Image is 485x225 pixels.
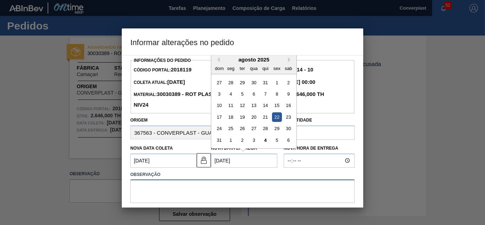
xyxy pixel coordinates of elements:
[283,79,315,85] strong: [DATE] 00:00
[261,77,270,87] div: Choose quinta-feira, 31 de julho de 2025
[261,63,270,73] div: qui
[249,63,258,73] div: qua
[290,91,324,97] strong: 2.646,000 TH
[171,66,191,73] strong: 2018119
[238,77,247,87] div: Choose terça-feira, 29 de julho de 2025
[133,92,237,108] span: Material:
[214,63,224,73] div: dom
[211,57,296,63] div: agosto 2025
[200,156,208,165] img: unlocked
[284,135,293,145] div: Choose sábado, 6 de setembro de 2025
[261,135,270,145] div: Choose quinta-feira, 4 de setembro de 2025
[130,170,355,180] label: Observação
[213,76,294,146] div: month 2025-08
[284,124,293,133] div: Choose sábado, 30 de agosto de 2025
[197,153,211,167] button: unlocked
[214,89,224,99] div: Choose domingo, 3 de agosto de 2025
[238,112,247,122] div: Choose terça-feira, 19 de agosto de 2025
[133,80,185,85] span: Coleta Atual:
[211,146,257,151] label: Nova Data Entrega
[238,63,247,73] div: ter
[272,124,282,133] div: Choose sexta-feira, 29 de agosto de 2025
[214,77,224,87] div: Choose domingo, 27 de julho de 2025
[167,79,185,85] strong: [DATE]
[261,89,270,99] div: Choose quinta-feira, 7 de agosto de 2025
[226,77,236,87] div: Choose segunda-feira, 28 de julho de 2025
[214,124,224,133] div: Choose domingo, 24 de agosto de 2025
[249,89,258,99] div: Choose quarta-feira, 6 de agosto de 2025
[226,63,236,73] div: seg
[226,101,236,110] div: Choose segunda-feira, 11 de agosto de 2025
[226,112,236,122] div: Choose segunda-feira, 18 de agosto de 2025
[272,77,282,87] div: Choose sexta-feira, 1 de agosto de 2025
[238,89,247,99] div: Choose terça-feira, 5 de agosto de 2025
[261,124,270,133] div: Choose quinta-feira, 28 de agosto de 2025
[284,118,312,123] label: Quantidade
[261,101,270,110] div: Choose quinta-feira, 14 de agosto de 2025
[284,143,355,154] label: Nova Hora de Entrega
[133,91,237,108] strong: 30030389 - ROT PLAST 1L H PC NIV24
[130,118,148,123] label: Origem
[272,101,282,110] div: Choose sexta-feira, 15 de agosto de 2025
[249,124,258,133] div: Choose quarta-feira, 27 de agosto de 2025
[130,146,173,151] label: Nova Data Coleta
[272,89,282,99] div: Choose sexta-feira, 8 de agosto de 2025
[284,101,293,110] div: Choose sábado, 16 de agosto de 2025
[284,112,293,122] div: Choose sábado, 23 de agosto de 2025
[272,135,282,145] div: Choose sexta-feira, 5 de setembro de 2025
[211,154,277,168] input: dd/mm/yyyy
[238,101,247,110] div: Choose terça-feira, 12 de agosto de 2025
[215,57,220,62] button: Previous Month
[272,63,282,73] div: sex
[133,68,191,73] span: Código Portal:
[272,112,282,122] div: Choose sexta-feira, 22 de agosto de 2025
[249,135,258,145] div: Choose quarta-feira, 3 de setembro de 2025
[122,28,363,55] h3: Informar alterações no pedido
[226,124,236,133] div: Choose segunda-feira, 25 de agosto de 2025
[238,135,247,145] div: Choose terça-feira, 2 de setembro de 2025
[238,124,247,133] div: Choose terça-feira, 26 de agosto de 2025
[249,112,258,122] div: Choose quarta-feira, 20 de agosto de 2025
[226,89,236,99] div: Choose segunda-feira, 4 de agosto de 2025
[214,101,224,110] div: Choose domingo, 10 de agosto de 2025
[134,58,191,63] label: Informações do Pedido
[261,112,270,122] div: Choose quinta-feira, 21 de agosto de 2025
[130,154,197,168] input: dd/mm/yyyy
[249,77,258,87] div: Choose quarta-feira, 30 de julho de 2025
[249,101,258,110] div: Choose quarta-feira, 13 de agosto de 2025
[226,135,236,145] div: Choose segunda-feira, 1 de setembro de 2025
[284,77,293,87] div: Choose sábado, 2 de agosto de 2025
[284,89,293,99] div: Choose sábado, 9 de agosto de 2025
[288,57,293,62] button: Next Month
[284,63,293,73] div: sab
[214,135,224,145] div: Choose domingo, 31 de agosto de 2025
[214,112,224,122] div: Choose domingo, 17 de agosto de 2025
